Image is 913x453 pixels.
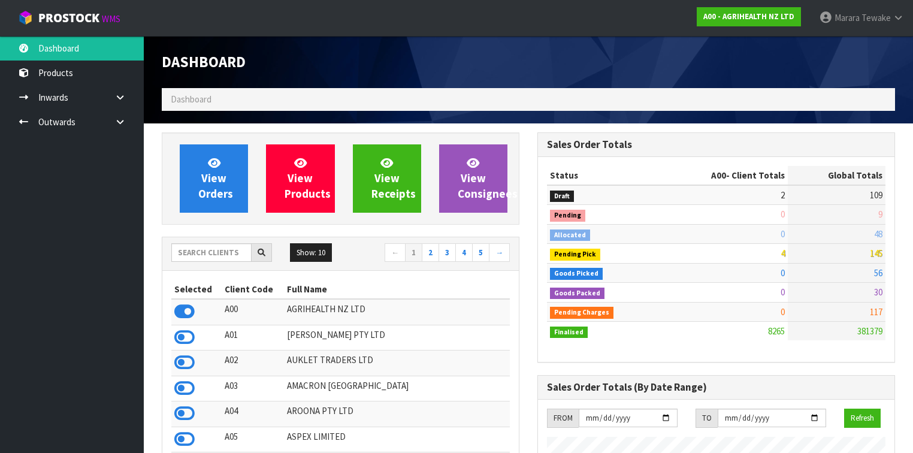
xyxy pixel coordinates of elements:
span: 0 [781,286,785,298]
h3: Sales Order Totals (By Date Range) [547,382,885,393]
th: Selected [171,280,222,299]
span: Dashboard [162,52,246,71]
span: 145 [870,247,882,259]
td: AROONA PTY LTD [284,401,510,427]
span: View Consignees [458,156,518,201]
div: FROM [547,409,579,428]
td: [PERSON_NAME] PTY LTD [284,325,510,350]
a: ViewProducts [266,144,334,213]
button: Refresh [844,409,881,428]
span: Goods Packed [550,288,604,300]
span: 2 [781,189,785,201]
span: View Orders [198,156,233,201]
span: View Receipts [371,156,416,201]
th: Status [547,166,659,185]
nav: Page navigation [349,243,510,264]
td: A03 [222,376,285,401]
span: Finalised [550,327,588,339]
span: 4 [781,247,785,259]
th: Full Name [284,280,510,299]
a: ← [385,243,406,262]
td: AUKLET TRADERS LTD [284,351,510,376]
h3: Sales Order Totals [547,139,885,150]
span: 56 [874,267,882,279]
span: 0 [781,267,785,279]
span: Tewake [861,12,891,23]
td: A01 [222,325,285,350]
div: TO [696,409,718,428]
span: 30 [874,286,882,298]
a: 1 [405,243,422,262]
a: ViewOrders [180,144,248,213]
td: A05 [222,427,285,452]
th: - Client Totals [659,166,788,185]
span: 0 [781,228,785,240]
span: Dashboard [171,93,211,105]
input: Search clients [171,243,252,262]
a: ViewReceipts [353,144,421,213]
a: 2 [422,243,439,262]
span: ProStock [38,10,99,26]
span: 117 [870,306,882,318]
span: 0 [781,209,785,220]
span: Allocated [550,229,590,241]
td: AGRIHEALTH NZ LTD [284,299,510,325]
a: ViewConsignees [439,144,507,213]
th: Global Totals [788,166,885,185]
a: A00 - AGRIHEALTH NZ LTD [697,7,801,26]
span: View Products [285,156,331,201]
span: Pending Pick [550,249,600,261]
a: 3 [439,243,456,262]
span: 109 [870,189,882,201]
img: cube-alt.png [18,10,33,25]
span: Marara [835,12,860,23]
td: A04 [222,401,285,427]
a: → [489,243,510,262]
a: 4 [455,243,473,262]
td: A00 [222,299,285,325]
td: A02 [222,351,285,376]
span: Pending Charges [550,307,613,319]
small: WMS [102,13,120,25]
a: 5 [472,243,489,262]
span: A00 [711,170,726,181]
span: Draft [550,191,574,203]
span: 0 [781,306,785,318]
strong: A00 - AGRIHEALTH NZ LTD [703,11,794,22]
span: 8265 [768,325,785,337]
span: Pending [550,210,585,222]
td: AMACRON [GEOGRAPHIC_DATA] [284,376,510,401]
span: 9 [878,209,882,220]
span: 48 [874,228,882,240]
button: Show: 10 [290,243,332,262]
th: Client Code [222,280,285,299]
td: ASPEX LIMITED [284,427,510,452]
span: 381379 [857,325,882,337]
span: Goods Picked [550,268,603,280]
